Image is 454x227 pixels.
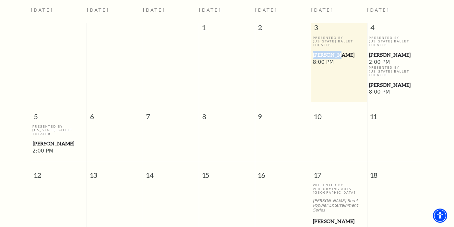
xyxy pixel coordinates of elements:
div: Accessibility Menu [433,209,447,223]
span: 2:00 PM [32,148,85,155]
span: [PERSON_NAME] [33,140,85,148]
span: [DATE] [255,7,278,13]
span: 14 [143,161,199,184]
th: [DATE] [31,4,87,23]
p: [PERSON_NAME] Steel Popular Entertainment Series [313,199,365,213]
span: 6 [87,102,143,125]
span: [DATE] [367,7,390,13]
p: Presented By [US_STATE] Ballet Theater [313,36,365,47]
span: [PERSON_NAME] [369,81,421,89]
span: [PERSON_NAME] [369,51,421,59]
span: 8 [199,102,255,125]
th: [DATE] [87,4,143,23]
span: 13 [87,161,143,184]
span: 10 [311,102,367,125]
span: 2 [255,23,311,36]
p: Presented By [US_STATE] Ballet Theater [369,36,422,47]
span: 1 [199,23,255,36]
span: 2:00 PM [369,59,422,66]
span: [DATE] [199,7,222,13]
span: 7 [143,102,199,125]
p: Presented By [US_STATE] Ballet Theater [369,66,422,77]
span: [PERSON_NAME] [313,51,365,59]
span: 16 [255,161,311,184]
span: 17 [311,161,367,184]
th: [DATE] [143,4,199,23]
span: [DATE] [311,7,334,13]
span: 12 [31,161,87,184]
span: 8:00 PM [369,89,422,96]
span: 18 [367,161,423,184]
span: 5 [31,102,87,125]
span: 11 [367,102,423,125]
p: Presented By Performing Arts [GEOGRAPHIC_DATA] [313,183,365,194]
span: 9 [255,102,311,125]
span: 3 [311,23,367,36]
span: 15 [199,161,255,184]
p: Presented By [US_STATE] Ballet Theater [32,125,85,136]
span: 8:00 PM [313,59,365,66]
span: 4 [367,23,423,36]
